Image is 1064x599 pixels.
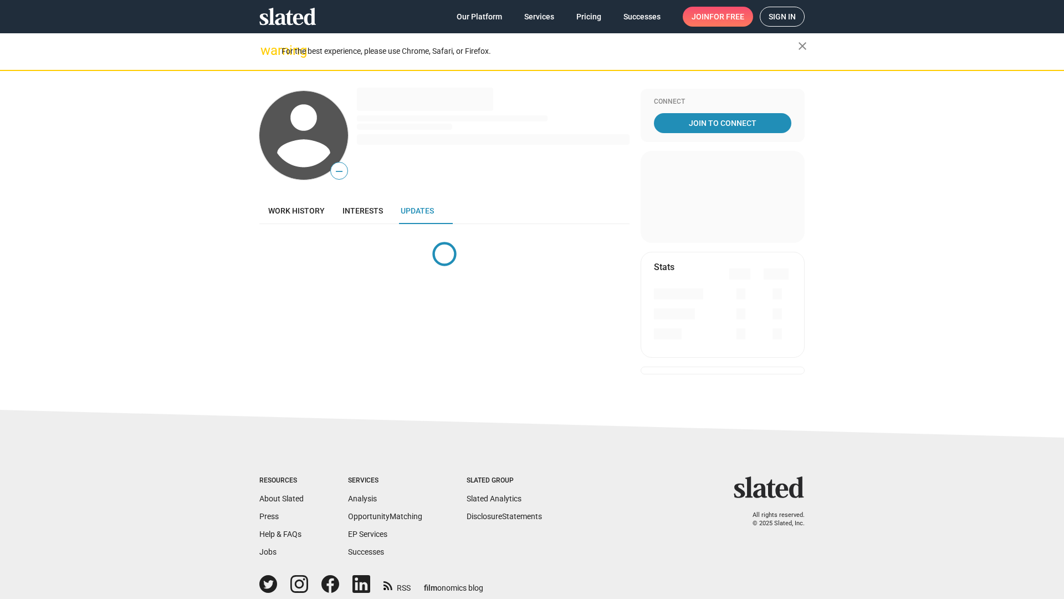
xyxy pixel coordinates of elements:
a: About Slated [259,494,304,503]
a: filmonomics blog [424,574,483,593]
div: Slated Group [467,476,542,485]
a: Press [259,512,279,521]
div: Resources [259,476,304,485]
span: Our Platform [457,7,502,27]
a: Help & FAQs [259,530,301,539]
mat-icon: warning [260,44,274,57]
a: Updates [392,197,443,224]
a: RSS [383,576,411,593]
a: OpportunityMatching [348,512,422,521]
a: Sign in [760,7,805,27]
div: Services [348,476,422,485]
a: Services [515,7,563,27]
a: Successes [615,7,669,27]
span: Interests [342,206,383,215]
mat-icon: close [796,39,809,53]
span: Join [692,7,744,27]
span: — [331,164,347,179]
a: Our Platform [448,7,511,27]
a: Slated Analytics [467,494,521,503]
span: Updates [401,206,434,215]
span: Pricing [576,7,601,27]
span: Successes [623,7,661,27]
span: Services [524,7,554,27]
a: Work history [259,197,334,224]
span: Join To Connect [656,113,789,133]
span: for free [709,7,744,27]
a: Join To Connect [654,113,791,133]
a: Analysis [348,494,377,503]
span: Sign in [769,7,796,26]
mat-card-title: Stats [654,261,674,273]
a: DisclosureStatements [467,512,542,521]
a: Joinfor free [683,7,753,27]
a: Successes [348,547,384,556]
span: Work history [268,206,325,215]
p: All rights reserved. © 2025 Slated, Inc. [741,511,805,527]
span: film [424,583,437,592]
a: Jobs [259,547,277,556]
a: Pricing [567,7,610,27]
div: Connect [654,98,791,106]
a: EP Services [348,530,387,539]
a: Interests [334,197,392,224]
div: For the best experience, please use Chrome, Safari, or Firefox. [282,44,798,59]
